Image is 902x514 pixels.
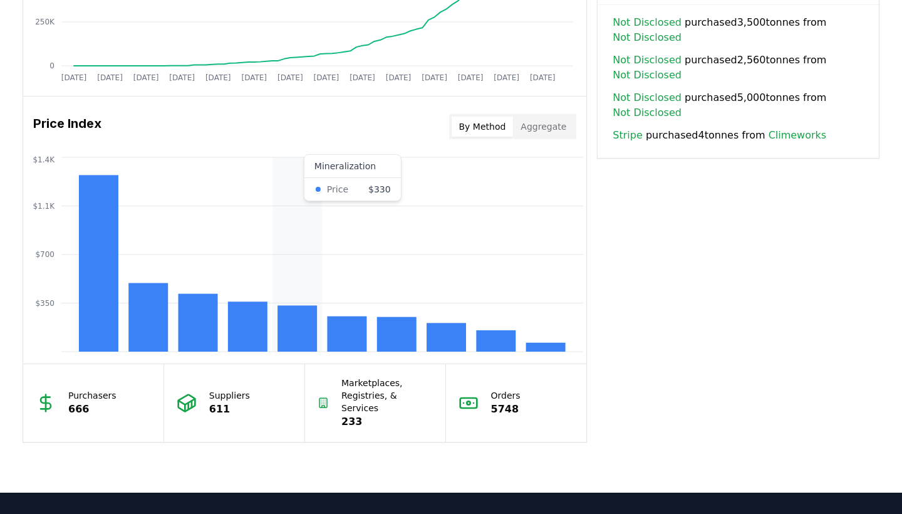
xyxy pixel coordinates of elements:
button: Aggregate [513,117,574,137]
p: Suppliers [209,389,250,402]
p: 5748 [491,402,521,417]
a: Not Disclosed [613,53,682,68]
a: Not Disclosed [613,105,682,120]
a: Stripe [613,128,642,143]
h3: Price Index [33,114,101,139]
a: Not Disclosed [613,90,682,105]
tspan: [DATE] [205,73,231,82]
tspan: $1.1K [33,202,55,211]
tspan: $1.4K [33,155,55,164]
tspan: 0 [49,61,54,70]
p: 611 [209,402,250,417]
tspan: [DATE] [350,73,375,82]
a: Climeworks [769,128,827,143]
a: Not Disclosed [613,68,682,83]
p: Marketplaces, Registries, & Services [341,377,433,414]
tspan: [DATE] [458,73,484,82]
p: 233 [341,414,433,429]
p: Purchasers [68,389,117,402]
tspan: [DATE] [386,73,412,82]
tspan: [DATE] [422,73,447,82]
tspan: [DATE] [494,73,519,82]
tspan: 250K [35,18,55,26]
a: Not Disclosed [613,30,682,45]
button: By Method [452,117,514,137]
tspan: [DATE] [314,73,340,82]
tspan: [DATE] [277,73,303,82]
span: purchased 2,560 tonnes from [613,53,864,83]
tspan: $350 [35,299,54,308]
span: purchased 3,500 tonnes from [613,15,864,45]
tspan: [DATE] [97,73,123,82]
tspan: $700 [35,250,54,259]
span: purchased 5,000 tonnes from [613,90,864,120]
tspan: [DATE] [530,73,556,82]
p: Orders [491,389,521,402]
p: 666 [68,402,117,417]
tspan: [DATE] [61,73,87,82]
span: purchased 4 tonnes from [613,128,826,143]
tspan: [DATE] [169,73,195,82]
tspan: [DATE] [133,73,159,82]
tspan: [DATE] [241,73,267,82]
a: Not Disclosed [613,15,682,30]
